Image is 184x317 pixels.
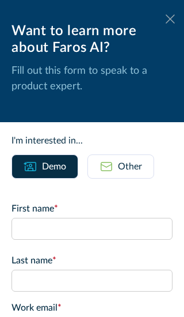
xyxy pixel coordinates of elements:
div: Other [118,160,142,173]
div: I'm interested in... [11,134,172,148]
label: First name [11,202,172,216]
div: Demo [42,160,66,173]
div: Want to learn more about Faros AI? [11,23,172,56]
label: Work email [11,301,172,315]
p: Fill out this form to speak to a product expert. [11,63,172,95]
label: Last name [11,254,172,267]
